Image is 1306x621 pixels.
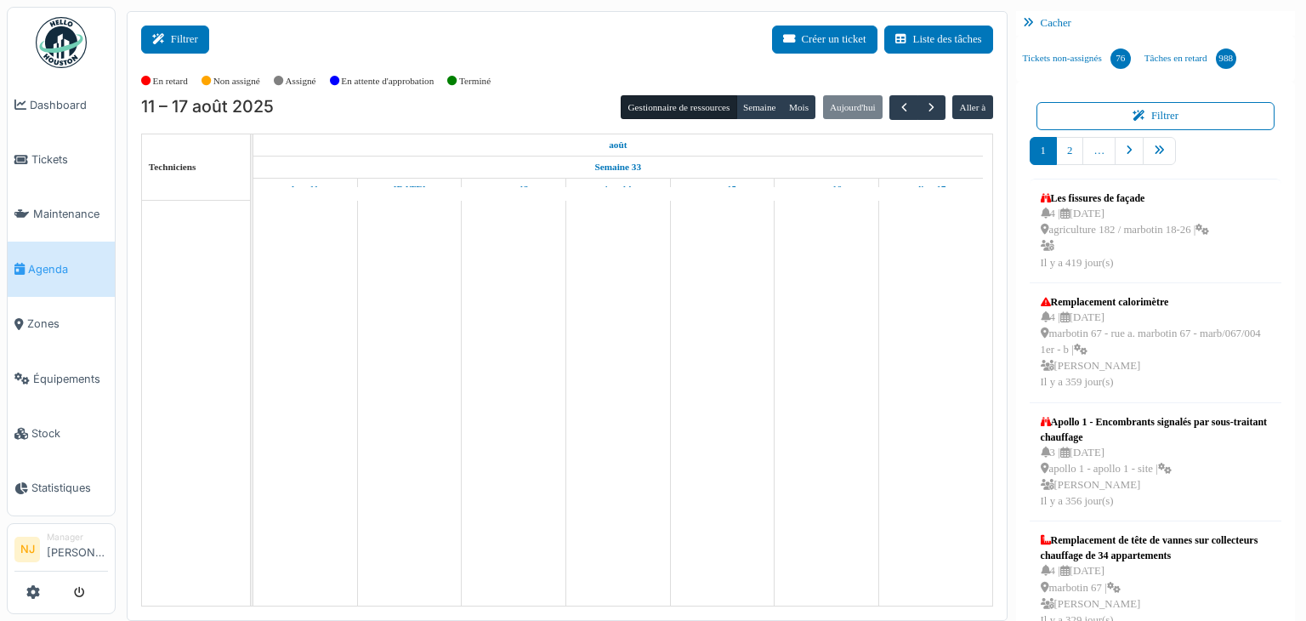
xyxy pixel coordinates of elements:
[736,95,783,119] button: Semaine
[8,132,115,186] a: Tickets
[341,74,434,88] label: En attente d'approbation
[14,531,108,572] a: NJ Manager[PERSON_NAME]
[605,134,631,156] a: 11 août 2025
[1082,137,1116,165] a: …
[33,371,108,387] span: Équipements
[153,74,188,88] label: En retard
[1016,11,1296,36] div: Cacher
[8,77,115,132] a: Dashboard
[286,74,316,88] label: Assigné
[213,74,260,88] label: Non assigné
[1216,48,1236,69] div: 988
[952,95,992,119] button: Aller à
[1016,36,1138,82] a: Tickets non-assignés
[1041,445,1271,510] div: 3 | [DATE] apollo 1 - apollo 1 - site | [PERSON_NAME] Il y a 356 jour(s)
[31,480,108,496] span: Statistiques
[1110,48,1131,69] div: 76
[27,316,108,332] span: Zones
[30,97,108,113] span: Dashboard
[782,95,816,119] button: Mois
[889,95,917,120] button: Précédent
[1138,36,1243,82] a: Tâches en retard
[704,179,741,200] a: 15 août 2025
[141,97,274,117] h2: 11 – 17 août 2025
[8,297,115,351] a: Zones
[8,461,115,516] a: Statistiques
[459,74,491,88] label: Terminé
[47,531,108,544] div: Manager
[1036,102,1275,130] button: Filtrer
[1041,310,1271,391] div: 4 | [DATE] marbotin 67 - rue a. marbotin 67 - marb/067/004 1er - b | [PERSON_NAME] Il y a 359 jou...
[287,179,323,200] a: 11 août 2025
[36,17,87,68] img: Badge_color-CXgf-gQk.svg
[1041,533,1271,563] div: Remplacement de tête de vannes sur collecteurs chauffage de 34 appartements
[33,206,108,222] span: Maintenance
[911,179,950,200] a: 17 août 2025
[884,26,993,54] button: Liste des tâches
[8,406,115,460] a: Stock
[8,187,115,242] a: Maintenance
[1041,294,1271,310] div: Remplacement calorimètre
[389,179,430,200] a: 12 août 2025
[1056,137,1083,165] a: 2
[1036,186,1214,276] a: Les fissures de façade 4 |[DATE] agriculture 182 / marbotin 18-26 | Il y a 419 jour(s)
[591,157,645,178] a: Semaine 33
[1030,137,1282,179] nav: pager
[1041,414,1271,445] div: Apollo 1 - Encombrants signalés par sous-traitant chauffage
[31,425,108,442] span: Stock
[28,261,108,277] span: Agenda
[807,179,846,200] a: 16 août 2025
[47,531,108,567] li: [PERSON_NAME]
[14,537,40,562] li: NJ
[141,26,209,54] button: Filtrer
[8,242,115,296] a: Agenda
[772,26,877,54] button: Créer un ticket
[31,151,108,168] span: Tickets
[1030,137,1057,165] a: 1
[149,162,196,172] span: Techniciens
[1036,410,1275,515] a: Apollo 1 - Encombrants signalés par sous-traitant chauffage 3 |[DATE] apollo 1 - apollo 1 - site ...
[1041,191,1210,206] div: Les fissures de façade
[8,351,115,406] a: Équipements
[495,179,533,200] a: 13 août 2025
[621,95,736,119] button: Gestionnaire de ressources
[823,95,883,119] button: Aujourd'hui
[1041,206,1210,271] div: 4 | [DATE] agriculture 182 / marbotin 18-26 | Il y a 419 jour(s)
[917,95,945,120] button: Suivant
[1036,290,1275,396] a: Remplacement calorimètre 4 |[DATE] marbotin 67 - rue a. marbotin 67 - marb/067/004 1er - b | [PER...
[600,179,636,200] a: 14 août 2025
